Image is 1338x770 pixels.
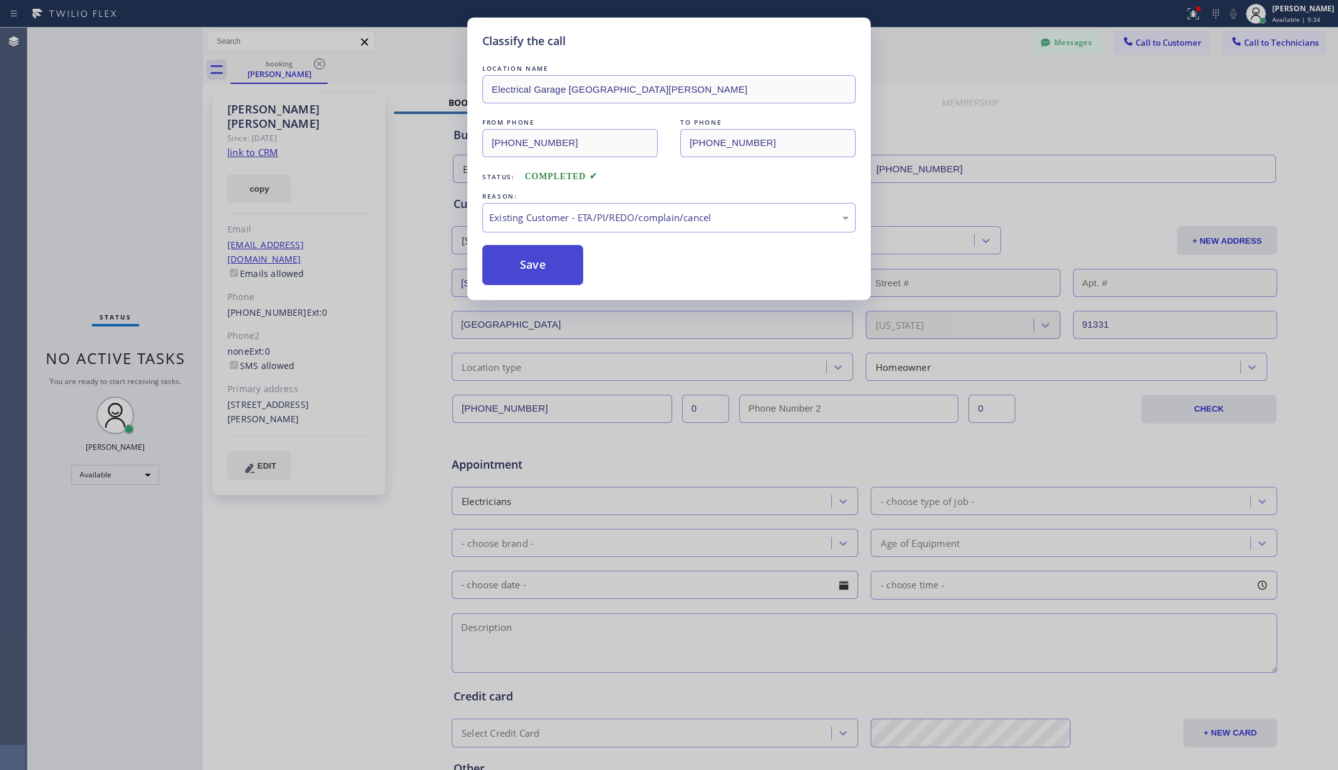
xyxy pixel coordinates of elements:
[680,116,856,129] div: TO PHONE
[482,245,583,285] button: Save
[482,172,515,181] span: Status:
[489,211,849,225] div: Existing Customer - ETA/PI/REDO/complain/cancel
[482,129,658,157] input: From phone
[680,129,856,157] input: To phone
[482,62,856,75] div: LOCATION NAME
[525,172,598,181] span: COMPLETED
[482,116,658,129] div: FROM PHONE
[482,33,566,49] h5: Classify the call
[482,190,856,203] div: REASON:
